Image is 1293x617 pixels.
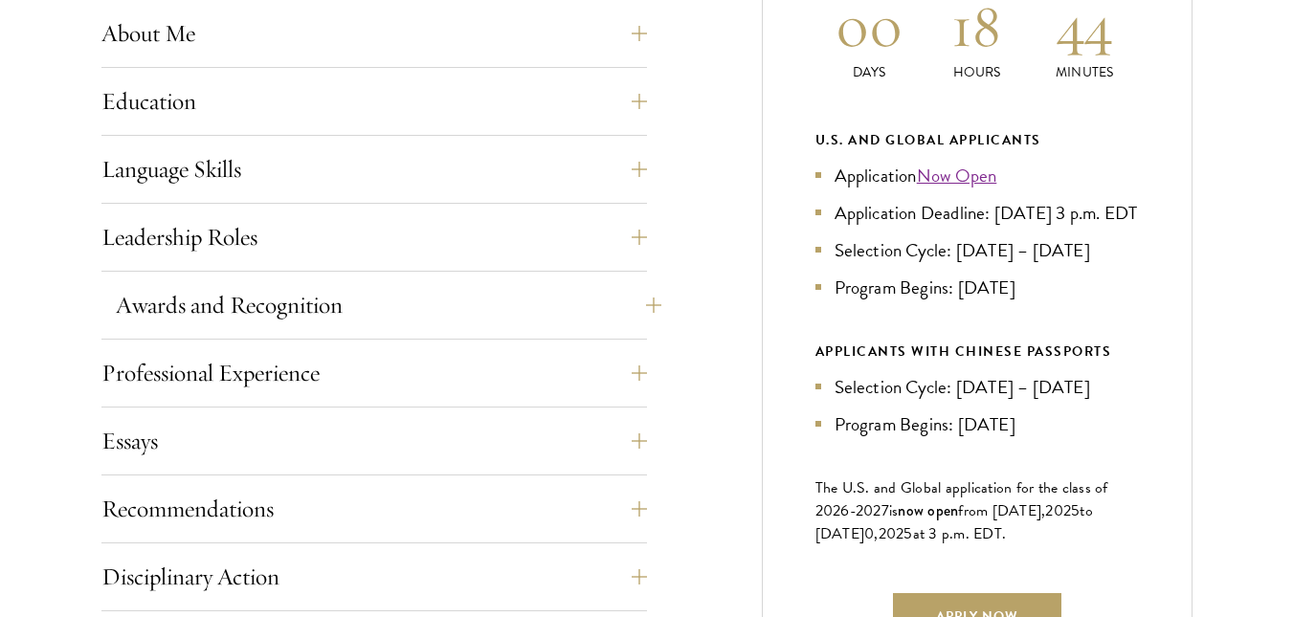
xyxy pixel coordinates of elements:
span: 6 [840,499,849,522]
div: APPLICANTS WITH CHINESE PASSPORTS [815,340,1139,364]
button: Language Skills [101,146,647,192]
div: U.S. and Global Applicants [815,128,1139,152]
span: -202 [850,499,881,522]
span: , [874,522,878,545]
li: Program Begins: [DATE] [815,410,1139,438]
a: Now Open [917,162,997,189]
span: 202 [1045,499,1071,522]
li: Selection Cycle: [DATE] – [DATE] [815,236,1139,264]
span: 202 [879,522,904,545]
li: Application Deadline: [DATE] 3 p.m. EDT [815,199,1139,227]
p: Hours [923,62,1031,82]
span: 0 [864,522,874,545]
button: Professional Experience [101,350,647,396]
li: Program Begins: [DATE] [815,274,1139,301]
button: Disciplinary Action [101,554,647,600]
span: 7 [881,499,889,522]
button: Essays [101,418,647,464]
span: now open [898,499,958,521]
p: Days [815,62,924,82]
p: Minutes [1031,62,1139,82]
span: 5 [1071,499,1080,522]
span: to [DATE] [815,499,1093,545]
li: Application [815,162,1139,189]
span: at 3 p.m. EDT. [913,522,1007,545]
button: Leadership Roles [101,214,647,260]
span: 5 [903,522,912,545]
button: Awards and Recognition [116,282,661,328]
span: is [889,499,899,522]
button: Recommendations [101,486,647,532]
span: from [DATE], [958,499,1045,522]
button: About Me [101,11,647,56]
span: The U.S. and Global application for the class of 202 [815,476,1108,522]
li: Selection Cycle: [DATE] – [DATE] [815,373,1139,401]
button: Education [101,78,647,124]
